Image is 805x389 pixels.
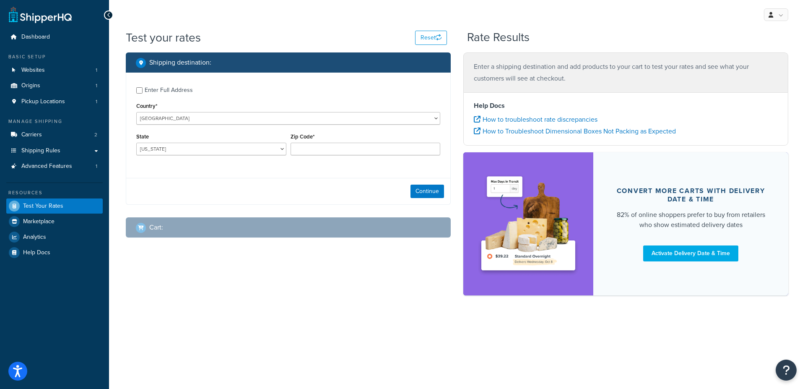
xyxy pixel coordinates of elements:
[6,198,103,214] a: Test Your Rates
[6,230,103,245] a: Analytics
[776,360,797,381] button: Open Resource Center
[21,163,72,170] span: Advanced Features
[474,126,676,136] a: How to Troubleshoot Dimensional Boxes Not Packing as Expected
[126,29,201,46] h1: Test your rates
[6,245,103,260] a: Help Docs
[6,29,103,45] a: Dashboard
[145,84,193,96] div: Enter Full Address
[6,159,103,174] li: Advanced Features
[467,31,530,44] h2: Rate Results
[6,159,103,174] a: Advanced Features1
[6,78,103,94] li: Origins
[6,78,103,94] a: Origins1
[6,94,103,110] li: Pickup Locations
[21,34,50,41] span: Dashboard
[96,82,97,89] span: 1
[23,203,63,210] span: Test Your Rates
[6,94,103,110] a: Pickup Locations1
[6,63,103,78] a: Websites1
[613,187,768,204] div: Convert more carts with delivery date & time
[474,61,778,84] p: Enter a shipping destination and add products to your cart to test your rates and see what your c...
[94,131,97,138] span: 2
[6,118,103,125] div: Manage Shipping
[149,224,163,231] h2: Cart :
[21,98,65,105] span: Pickup Locations
[6,53,103,60] div: Basic Setup
[23,218,55,225] span: Marketplace
[21,67,45,74] span: Websites
[6,214,103,229] a: Marketplace
[96,163,97,170] span: 1
[410,185,444,198] button: Continue
[6,143,103,159] a: Shipping Rules
[474,115,597,124] a: How to troubleshoot rate discrepancies
[136,133,149,140] label: State
[6,127,103,143] li: Carriers
[643,245,738,261] a: Activate Delivery Date & Time
[136,87,143,94] input: Enter Full Address
[6,189,103,196] div: Resources
[291,133,314,140] label: Zip Code*
[21,147,60,154] span: Shipping Rules
[415,31,447,45] button: Reset
[149,59,211,66] h2: Shipping destination :
[476,165,581,283] img: feature-image-ddt-36eae7f7280da8017bfb280eaccd9c446f90b1fe08728e4019434db127062ab4.png
[6,127,103,143] a: Carriers2
[96,98,97,105] span: 1
[23,249,50,256] span: Help Docs
[21,82,40,89] span: Origins
[96,67,97,74] span: 1
[21,131,42,138] span: Carriers
[23,234,46,241] span: Analytics
[474,101,778,111] h4: Help Docs
[136,103,157,109] label: Country*
[6,63,103,78] li: Websites
[613,210,768,230] div: 82% of online shoppers prefer to buy from retailers who show estimated delivery dates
